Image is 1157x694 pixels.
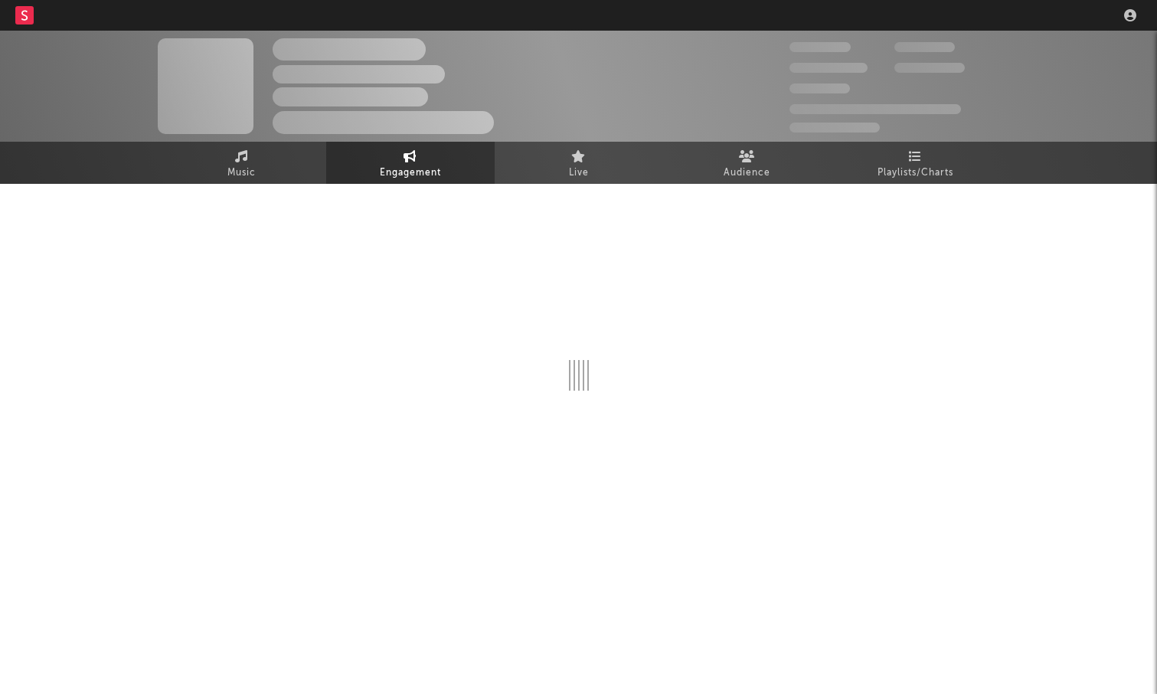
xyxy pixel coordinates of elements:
span: Music [227,164,256,182]
span: Jump Score: 85.0 [789,123,880,133]
span: Live [569,164,589,182]
span: 50,000,000 [789,63,868,73]
a: Engagement [326,142,495,184]
a: Playlists/Charts [832,142,1000,184]
span: 300,000 [789,42,851,52]
span: 100,000 [894,42,955,52]
a: Music [158,142,326,184]
span: Audience [724,164,770,182]
a: Live [495,142,663,184]
span: Engagement [380,164,441,182]
a: Audience [663,142,832,184]
span: 50,000,000 Monthly Listeners [789,104,961,114]
span: 100,000 [789,83,850,93]
span: Playlists/Charts [878,164,953,182]
span: 1,000,000 [894,63,965,73]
